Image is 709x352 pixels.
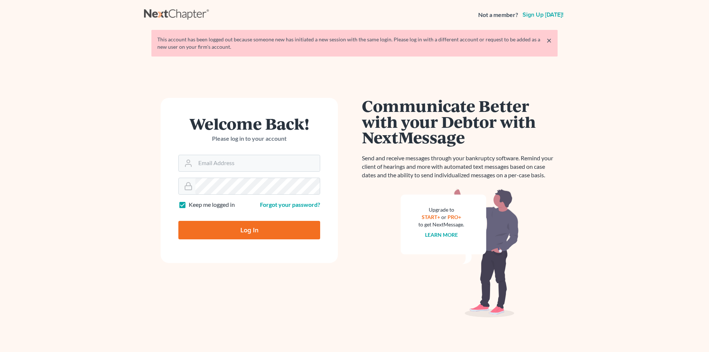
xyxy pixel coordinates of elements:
h1: Welcome Back! [178,116,320,131]
input: Log In [178,221,320,239]
a: Sign up [DATE]! [521,12,565,18]
a: Forgot your password? [260,201,320,208]
h1: Communicate Better with your Debtor with NextMessage [362,98,558,145]
a: PRO+ [448,214,461,220]
input: Email Address [195,155,320,171]
div: to get NextMessage. [418,221,464,228]
label: Keep me logged in [189,201,235,209]
span: or [441,214,446,220]
div: Upgrade to [418,206,464,213]
a: × [547,36,552,45]
strong: Not a member? [478,11,518,19]
a: Learn more [425,232,458,238]
p: Please log in to your account [178,134,320,143]
div: This account has been logged out because someone new has initiated a new session with the same lo... [157,36,552,51]
a: START+ [422,214,440,220]
p: Send and receive messages through your bankruptcy software. Remind your client of hearings and mo... [362,154,558,180]
img: nextmessage_bg-59042aed3d76b12b5cd301f8e5b87938c9018125f34e5fa2b7a6b67550977c72.svg [401,188,519,318]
